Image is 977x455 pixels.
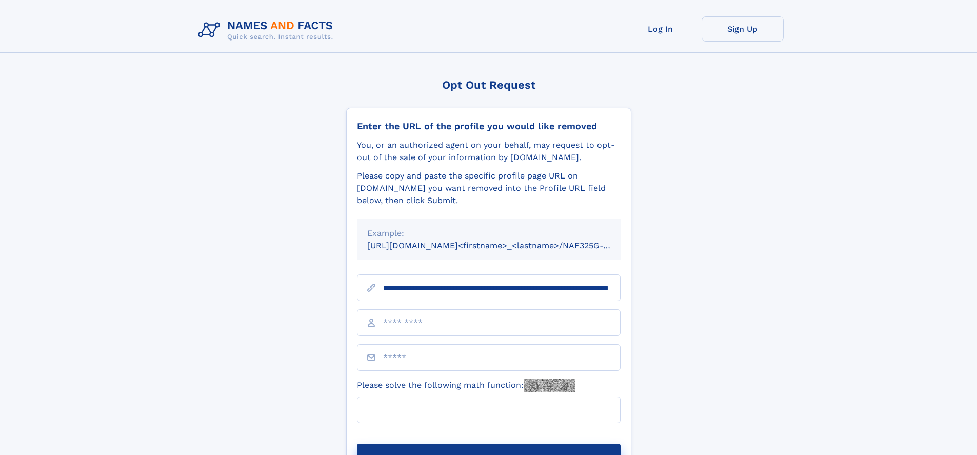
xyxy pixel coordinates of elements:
[357,139,621,164] div: You, or an authorized agent on your behalf, may request to opt-out of the sale of your informatio...
[357,170,621,207] div: Please copy and paste the specific profile page URL on [DOMAIN_NAME] you want removed into the Pr...
[367,241,640,250] small: [URL][DOMAIN_NAME]<firstname>_<lastname>/NAF325G-xxxxxxxx
[357,379,575,392] label: Please solve the following math function:
[357,121,621,132] div: Enter the URL of the profile you would like removed
[367,227,610,240] div: Example:
[620,16,702,42] a: Log In
[702,16,784,42] a: Sign Up
[346,78,631,91] div: Opt Out Request
[194,16,342,44] img: Logo Names and Facts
